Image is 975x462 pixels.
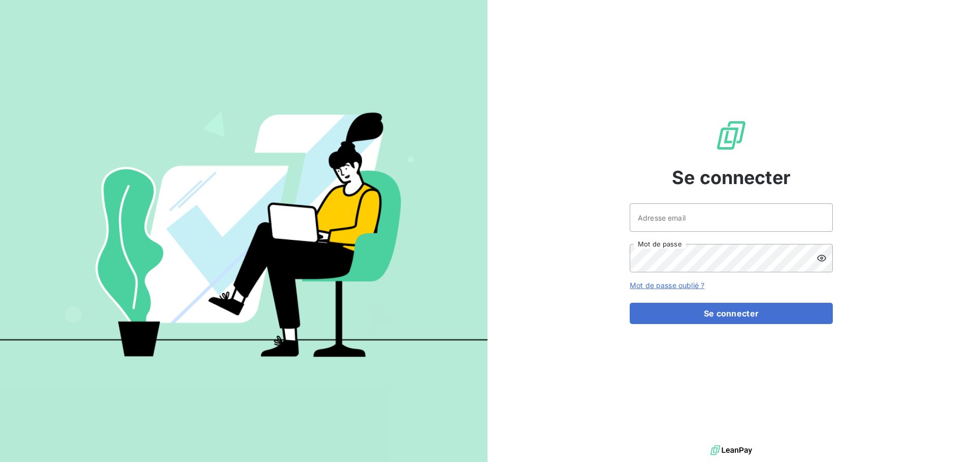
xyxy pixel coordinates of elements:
span: Se connecter [672,164,791,191]
button: Se connecter [630,303,833,324]
a: Mot de passe oublié ? [630,281,704,290]
input: placeholder [630,203,833,232]
img: Logo LeanPay [715,119,747,152]
img: logo [710,443,752,458]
